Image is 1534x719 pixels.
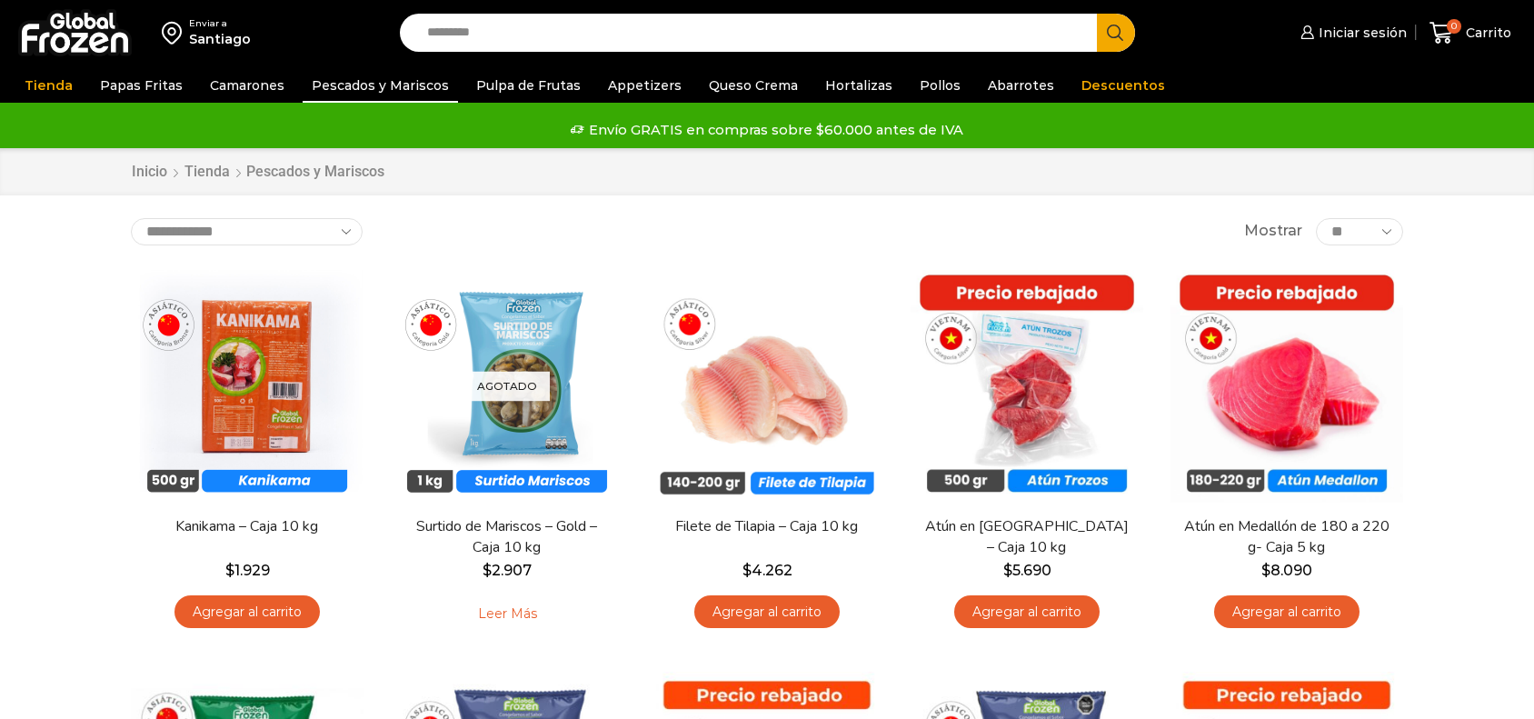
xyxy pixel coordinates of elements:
a: Descuentos [1072,68,1174,103]
a: Tienda [15,68,82,103]
a: Inicio [131,162,168,183]
span: 0 [1447,19,1461,34]
select: Pedido de la tienda [131,218,363,245]
a: Appetizers [599,68,691,103]
a: Pollos [911,68,970,103]
bdi: 2.907 [483,562,532,579]
span: $ [225,562,234,579]
h1: Pescados y Mariscos [246,163,384,180]
a: Hortalizas [816,68,901,103]
bdi: 8.090 [1261,562,1312,579]
span: Iniciar sesión [1314,24,1407,42]
a: Agregar al carrito: “Kanikama – Caja 10 kg” [174,595,320,629]
a: Kanikama – Caja 10 kg [143,516,352,537]
span: $ [742,562,752,579]
div: Enviar a [189,17,251,30]
span: $ [1003,562,1012,579]
span: Carrito [1461,24,1511,42]
a: Camarones [201,68,294,103]
a: Abarrotes [979,68,1063,103]
a: Atún en [GEOGRAPHIC_DATA] – Caja 10 kg [922,516,1131,558]
button: Search button [1097,14,1135,52]
img: address-field-icon.svg [162,17,189,48]
a: Atún en Medallón de 180 a 220 g- Caja 5 kg [1182,516,1391,558]
a: Pescados y Mariscos [303,68,458,103]
a: Papas Fritas [91,68,192,103]
a: Surtido de Mariscos – Gold – Caja 10 kg [403,516,612,558]
span: $ [483,562,492,579]
p: Agotado [464,371,550,401]
bdi: 1.929 [225,562,270,579]
a: Pulpa de Frutas [467,68,590,103]
bdi: 5.690 [1003,562,1051,579]
a: Tienda [184,162,231,183]
a: Filete de Tilapia – Caja 10 kg [662,516,872,537]
a: Leé más sobre “Surtido de Mariscos - Gold - Caja 10 kg” [450,595,565,634]
a: 0 Carrito [1425,12,1516,55]
span: $ [1261,562,1270,579]
a: Agregar al carrito: “Filete de Tilapia - Caja 10 kg” [694,595,840,629]
a: Queso Crema [700,68,807,103]
a: Iniciar sesión [1296,15,1407,51]
a: Agregar al carrito: “Atún en Medallón de 180 a 220 g- Caja 5 kg” [1214,595,1360,629]
a: Agregar al carrito: “Atún en Trozos - Caja 10 kg” [954,595,1100,629]
span: Mostrar [1244,221,1302,242]
div: Santiago [189,30,251,48]
nav: Breadcrumb [131,162,384,183]
bdi: 4.262 [742,562,792,579]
